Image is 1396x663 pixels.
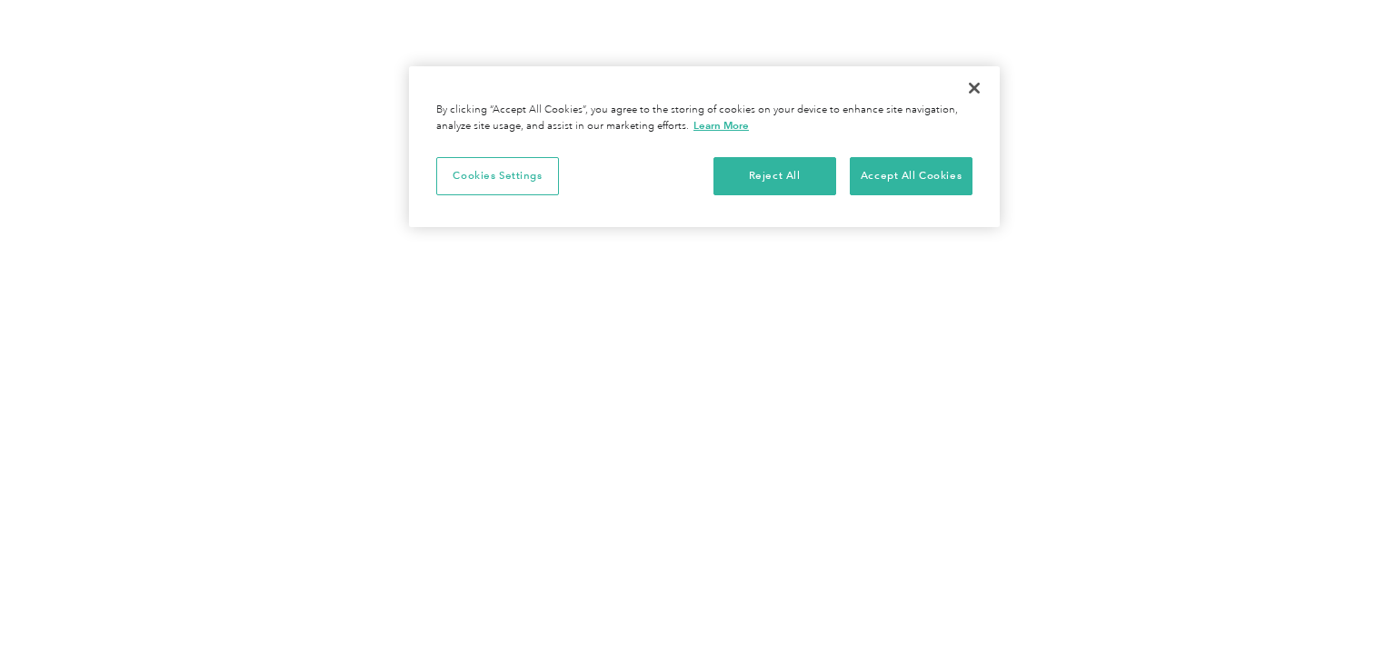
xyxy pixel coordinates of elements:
[409,66,1000,227] div: Cookie banner
[409,66,1000,227] div: Privacy
[850,157,972,195] button: Accept All Cookies
[713,157,836,195] button: Reject All
[954,68,994,108] button: Close
[693,119,749,132] a: More information about your privacy, opens in a new tab
[436,157,559,195] button: Cookies Settings
[436,103,972,134] div: By clicking “Accept All Cookies”, you agree to the storing of cookies on your device to enhance s...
